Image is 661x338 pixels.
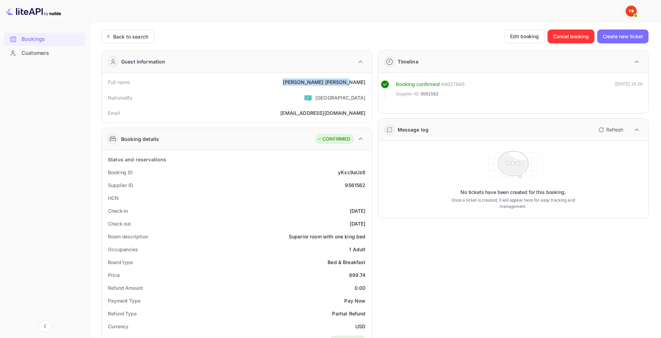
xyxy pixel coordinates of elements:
[4,47,86,59] a: Customers
[338,169,365,176] div: yKxc9aUz6
[548,29,594,43] button: Cancel booking
[504,29,545,43] button: Edit booking
[355,284,366,291] div: 0.00
[332,310,365,317] div: Partial Refund
[108,78,130,86] div: Full name
[108,207,128,214] div: Check-in
[6,6,61,17] img: LiteAPI logo
[626,6,637,17] img: Yandex Support
[108,310,137,317] div: Refund Type
[121,135,159,143] div: Booking details
[121,58,166,65] div: Guest information
[108,284,143,291] div: Refund Amount
[350,220,366,227] div: [DATE]
[108,94,133,101] div: Nationality
[22,49,82,57] div: Customers
[113,33,148,40] div: Back to search
[421,91,439,98] span: 9561562
[355,323,365,330] div: USD
[108,297,141,304] div: Payment Type
[328,259,365,266] div: Bed & Breakfast
[108,156,166,163] div: Status and reservations
[4,33,86,45] a: Bookings
[108,259,133,266] div: Board type
[304,91,312,104] span: United States
[440,197,586,210] p: Once a ticket is created, it will appear here for easy tracking and management.
[39,320,51,332] button: Collapse navigation
[108,233,148,240] div: Room description
[345,181,365,189] div: 9561562
[597,29,649,43] button: Create new ticket
[280,109,365,117] div: [EMAIL_ADDRESS][DOMAIN_NAME]
[108,194,119,202] div: HCN
[317,136,350,143] div: CONFIRMED
[396,81,440,88] div: Booking confirmed
[108,181,133,189] div: Supplier ID
[344,297,365,304] div: Pay Now
[460,189,566,196] p: No tickets have been created for this booking.
[4,33,86,46] div: Bookings
[398,58,418,65] div: Timeline
[289,233,366,240] div: Superior room with one king bed
[594,124,626,135] button: Refresh
[108,271,120,279] div: Price
[108,220,131,227] div: Check out
[441,81,465,88] div: # 4027845
[615,81,643,101] div: [DATE] 16:26
[349,246,365,253] div: 1 Adult
[396,91,420,98] span: Supplier ID:
[398,126,429,133] div: Message log
[350,207,366,214] div: [DATE]
[315,94,366,101] div: [GEOGRAPHIC_DATA]
[349,271,366,279] div: 899.74
[108,169,133,176] div: Booking ID
[606,126,623,133] p: Refresh
[108,109,120,117] div: Email
[108,323,128,330] div: Currency
[22,35,82,43] div: Bookings
[283,78,365,86] div: [PERSON_NAME] [PERSON_NAME]
[108,246,138,253] div: Occupancies
[4,47,86,60] div: Customers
